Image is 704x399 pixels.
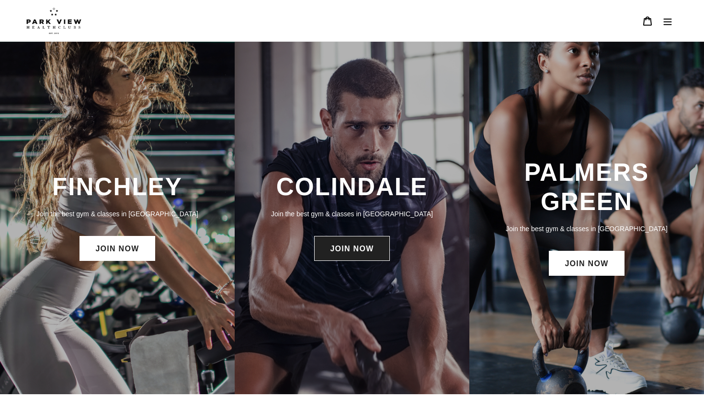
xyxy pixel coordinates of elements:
p: Join the best gym & classes in [GEOGRAPHIC_DATA] [10,209,225,219]
h3: COLINDALE [244,172,460,201]
button: Menu [658,11,678,31]
img: Park view health clubs is a gym near you. [26,7,81,34]
h3: FINCHLEY [10,172,225,201]
a: JOIN NOW: Palmers Green Membership [549,251,624,276]
a: JOIN NOW: Finchley Membership [79,236,155,261]
p: Join the best gym & classes in [GEOGRAPHIC_DATA] [244,209,460,219]
a: JOIN NOW: Colindale Membership [314,236,389,261]
h3: PALMERS GREEN [479,158,694,217]
p: Join the best gym & classes in [GEOGRAPHIC_DATA] [479,223,694,234]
